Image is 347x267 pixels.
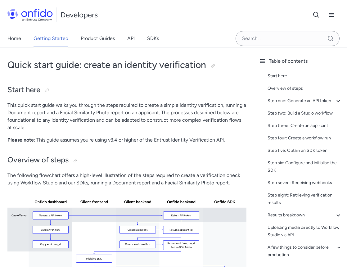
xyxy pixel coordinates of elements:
[34,30,68,47] a: Getting Started
[268,110,342,117] a: Step two: Build a Studio workflow
[268,224,342,239] a: Uploading media directly to Workflow Studio via API
[268,211,342,219] a: Results breakdown
[268,72,342,80] a: Start here
[7,102,246,131] p: This quick start guide walks you through the steps required to create a simple identity verificat...
[324,7,340,23] button: Open navigation menu button
[7,137,34,143] strong: Please note
[7,155,246,165] h2: Overview of steps
[268,244,342,259] a: A few things to consider before production
[7,9,53,21] img: Onfido Logo
[268,97,342,105] a: Step one: Generate an API token
[7,85,246,95] h2: Start here
[268,134,342,142] a: Step four: Create a workflow run
[7,136,246,144] p: : This guide assumes you're using v3.4 or higher of the Entrust Identity Verification API.
[127,30,135,47] a: API
[259,57,342,65] div: Table of contents
[268,159,342,174] a: Step six: Configure and initialise the SDK
[309,7,324,23] button: Open search button
[81,30,115,47] a: Product Guides
[268,85,342,92] a: Overview of steps
[328,11,336,19] svg: Open navigation menu button
[268,122,342,129] a: Step three: Create an applicant
[7,59,246,71] h1: Quick start guide: create an identity verification
[147,30,159,47] a: SDKs
[313,11,320,19] svg: Open search button
[7,172,246,187] p: The following flowchart offers a high-level illustration of the steps required to create a verifi...
[268,147,342,154] a: Step five: Obtain an SDK token
[236,31,340,46] input: Onfido search input field
[268,179,342,187] a: Step seven: Receiving webhooks
[7,30,21,47] a: Home
[268,192,342,206] a: Step eight: Retrieving verification results
[61,10,98,20] h1: Developers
